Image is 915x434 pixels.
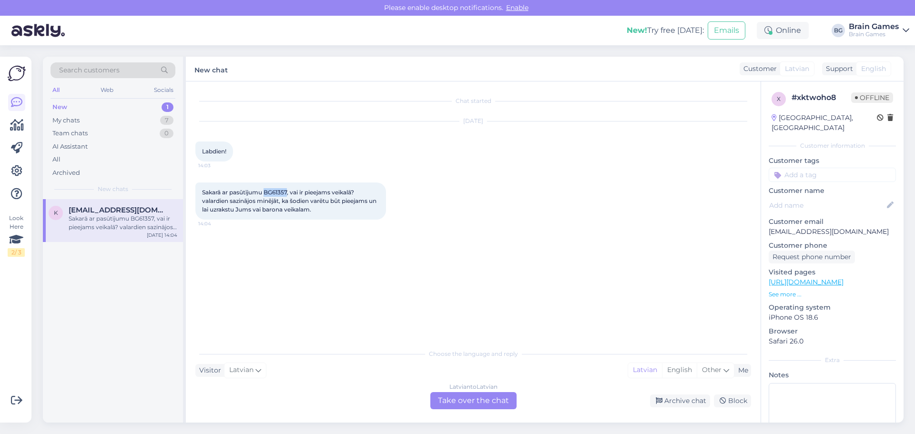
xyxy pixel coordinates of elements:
[198,162,234,169] span: 14:03
[769,227,896,237] p: [EMAIL_ADDRESS][DOMAIN_NAME]
[832,24,845,37] div: BG
[769,200,885,211] input: Add name
[430,392,517,409] div: Take over the chat
[785,64,809,74] span: Latvian
[769,370,896,380] p: Notes
[769,141,896,150] div: Customer information
[769,156,896,166] p: Customer tags
[98,185,128,193] span: New chats
[627,25,704,36] div: Try free [DATE]:
[769,336,896,346] p: Safari 26.0
[195,117,751,125] div: [DATE]
[160,116,173,125] div: 7
[152,84,175,96] div: Socials
[52,155,61,164] div: All
[147,232,177,239] div: [DATE] 14:04
[849,30,899,38] div: Brain Games
[52,102,67,112] div: New
[195,97,751,105] div: Chat started
[769,267,896,277] p: Visited pages
[772,113,877,133] div: [GEOGRAPHIC_DATA], [GEOGRAPHIC_DATA]
[202,148,226,155] span: Labdien!
[769,251,855,263] div: Request phone number
[59,65,120,75] span: Search customers
[8,64,26,82] img: Askly Logo
[51,84,61,96] div: All
[69,214,177,232] div: Sakarā ar pasūtījumu BG61357, vai ir pieejams veikalā? valardien sazinājos minējāt, ka šodien var...
[777,95,781,102] span: x
[202,189,378,213] span: Sakarā ar pasūtījumu BG61357, vai ir pieejams veikalā? valardien sazinājos minējāt, ka šodien var...
[449,383,498,391] div: Latvian to Latvian
[822,64,853,74] div: Support
[69,206,168,214] span: kristapsup18@gmail.com
[99,84,115,96] div: Web
[503,3,531,12] span: Enable
[195,350,751,358] div: Choose the language and reply
[769,241,896,251] p: Customer phone
[628,363,662,377] div: Latvian
[54,209,58,216] span: k
[650,394,710,407] div: Archive chat
[769,313,896,323] p: iPhone OS 18.6
[8,214,25,257] div: Look Here
[769,326,896,336] p: Browser
[52,129,88,138] div: Team chats
[52,116,80,125] div: My chats
[740,64,777,74] div: Customer
[861,64,886,74] span: English
[769,278,844,286] a: [URL][DOMAIN_NAME]
[708,21,745,40] button: Emails
[769,356,896,364] div: Extra
[194,62,228,75] label: New chat
[195,365,221,375] div: Visitor
[769,186,896,196] p: Customer name
[714,394,751,407] div: Block
[734,365,748,375] div: Me
[52,142,88,151] div: AI Assistant
[849,23,909,38] a: Brain GamesBrain Games
[769,217,896,227] p: Customer email
[160,129,173,138] div: 0
[229,365,254,375] span: Latvian
[8,248,25,257] div: 2 / 3
[52,168,80,178] div: Archived
[769,303,896,313] p: Operating system
[662,363,697,377] div: English
[792,92,851,103] div: # xktwoho8
[162,102,173,112] div: 1
[627,26,647,35] b: New!
[769,168,896,182] input: Add a tag
[198,220,234,227] span: 14:04
[849,23,899,30] div: Brain Games
[851,92,893,103] span: Offline
[757,22,809,39] div: Online
[702,365,722,374] span: Other
[769,290,896,299] p: See more ...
